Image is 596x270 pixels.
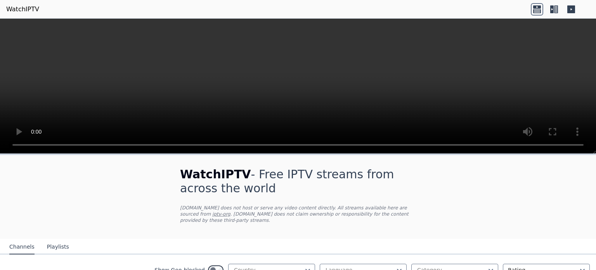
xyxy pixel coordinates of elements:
[180,205,416,223] p: [DOMAIN_NAME] does not host or serve any video content directly. All streams available here are s...
[9,240,35,254] button: Channels
[180,167,416,195] h1: - Free IPTV streams from across the world
[47,240,69,254] button: Playlists
[6,5,39,14] a: WatchIPTV
[212,211,230,217] a: iptv-org
[180,167,251,181] span: WatchIPTV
